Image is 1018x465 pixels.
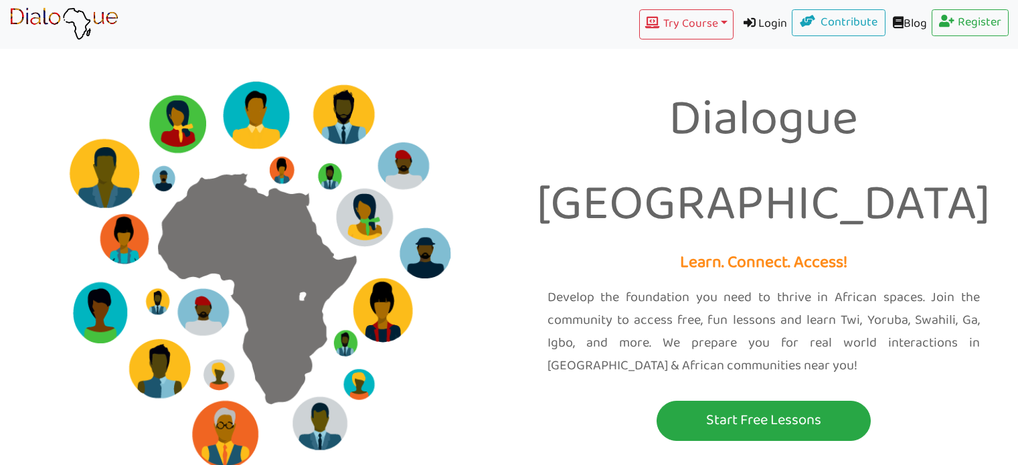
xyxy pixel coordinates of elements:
[885,9,932,39] a: Blog
[9,7,118,41] img: learn African language platform app
[547,286,981,377] p: Develop the foundation you need to thrive in African spaces. Join the community to access free, f...
[519,249,1009,278] p: Learn. Connect. Access!
[932,9,1009,36] a: Register
[660,408,867,433] p: Start Free Lessons
[734,9,792,39] a: Login
[657,401,871,441] button: Start Free Lessons
[519,401,1009,441] a: Start Free Lessons
[639,9,733,39] button: Try Course
[519,78,1009,249] p: Dialogue [GEOGRAPHIC_DATA]
[792,9,885,36] a: Contribute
